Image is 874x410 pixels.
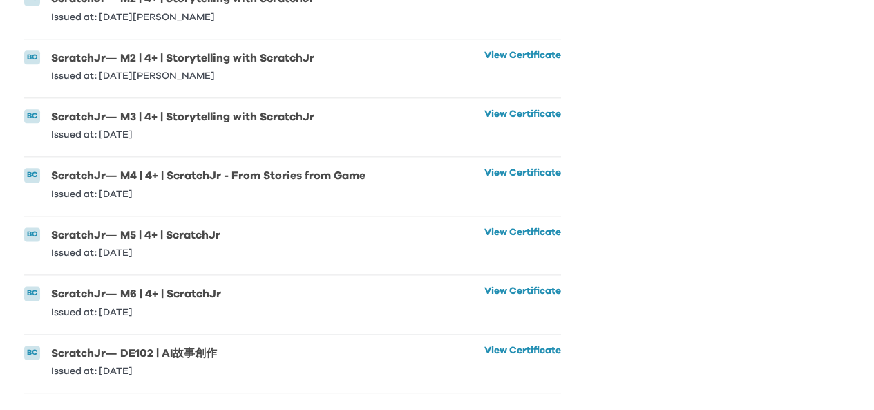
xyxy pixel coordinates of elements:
a: View Certificate [484,168,561,198]
p: BC [27,347,37,359]
p: Issued at: [DATE] [51,189,365,199]
h6: ScratchJr — M4 | 4+ | ScratchJr - From Stories from Game [51,168,365,183]
a: View Certificate [484,227,561,258]
p: Issued at: [DATE][PERSON_NAME] [51,12,314,22]
a: View Certificate [484,50,561,81]
p: BC [27,229,37,241]
h6: ScratchJr — M5 | 4+ | ScratchJr [51,227,220,243]
p: Issued at: [DATE][PERSON_NAME] [51,71,314,81]
a: View Certificate [484,109,561,140]
p: Issued at: [DATE] [51,130,314,140]
p: Issued at: [DATE] [51,248,220,258]
a: View Certificate [484,286,561,317]
p: BC [27,52,37,64]
p: BC [27,288,37,299]
h6: ScratchJr — M3 | 4+ | Storytelling with ScratchJr [51,109,314,124]
p: BC [27,111,37,122]
h6: ScratchJr — M2 | 4+ | Storytelling with ScratchJr [51,50,314,66]
h6: ScratchJr — DE102 | AI故事創作 [51,346,217,361]
p: BC [27,169,37,181]
a: View Certificate [484,346,561,376]
p: Issued at: [DATE] [51,308,221,317]
h6: ScratchJr — M6 | 4+ | ScratchJr [51,286,221,301]
p: Issued at: [DATE] [51,366,217,376]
